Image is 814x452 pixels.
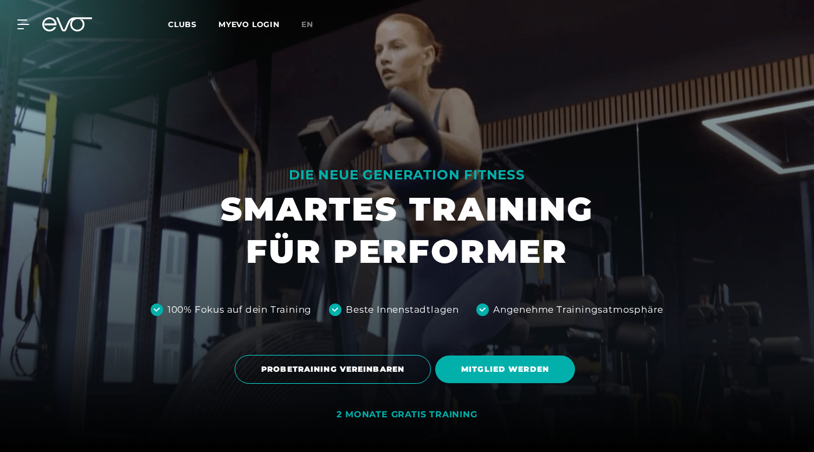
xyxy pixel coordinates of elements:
[221,188,593,273] h1: SMARTES TRAINING FÜR PERFORMER
[218,20,280,29] a: MYEVO LOGIN
[168,19,218,29] a: Clubs
[337,409,477,421] div: 2 MONATE GRATIS TRAINING
[461,364,549,375] span: MITGLIED WERDEN
[493,303,663,317] div: Angenehme Trainingsatmosphäre
[261,364,404,375] span: PROBETRAINING VEREINBAREN
[435,347,579,391] a: MITGLIED WERDEN
[301,18,326,31] a: en
[221,166,593,184] div: DIE NEUE GENERATION FITNESS
[346,303,459,317] div: Beste Innenstadtlagen
[167,303,312,317] div: 100% Fokus auf dein Training
[168,20,197,29] span: Clubs
[235,347,435,392] a: PROBETRAINING VEREINBAREN
[301,20,313,29] span: en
